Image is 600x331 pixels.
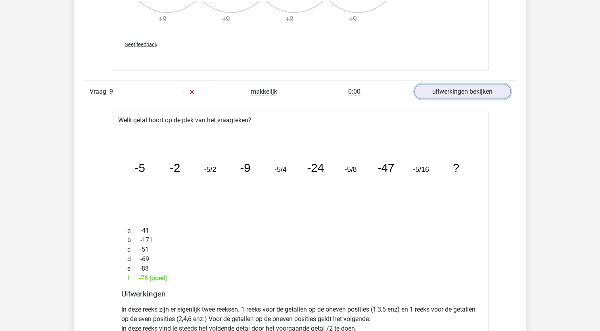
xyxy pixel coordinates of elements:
div: -78 (goed) [121,273,479,283]
div: -69 [121,254,479,264]
tspan: -5 [134,162,145,175]
tspan: -5/16 [413,166,429,174]
tspan: -5/8 [345,166,357,174]
div: -88 [121,264,479,273]
span: e [127,264,140,273]
tspan: ? [452,162,459,175]
text: +9 [159,15,167,23]
span: Geef feedback [125,42,157,48]
tspan: -24 [307,162,324,175]
text: +9 [349,15,357,23]
text: +9 [222,15,230,23]
span: makkelijk [251,88,277,96]
tspan: -47 [377,162,394,175]
span: d [127,254,140,264]
span: c [127,245,140,254]
span: f [127,273,139,283]
h4: Uitwerkingen [121,289,479,298]
tspan: -9 [240,162,250,175]
div: -51 [121,245,479,254]
tspan: -5/4 [274,166,286,174]
tspan: -5/2 [204,166,216,174]
tspan: -2 [170,162,180,175]
span: 0:00 [348,88,360,96]
span: a [127,226,140,235]
span: Vraag [90,87,109,96]
div: -171 [121,235,479,245]
a: uitwerkingen bekijken [414,84,511,99]
text: +9 [286,15,293,23]
span: b [127,235,140,245]
div: -41 [121,226,479,235]
span: 9 [109,88,113,95]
